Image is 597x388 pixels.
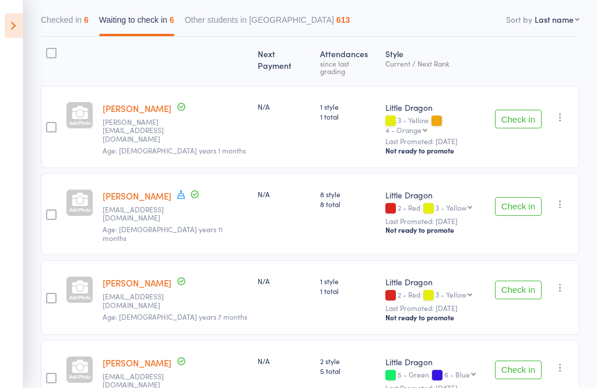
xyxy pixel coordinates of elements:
[495,197,542,216] button: Check in
[320,111,376,121] span: 1 total
[495,361,542,379] button: Check in
[385,204,486,214] div: 2 - Red
[99,9,174,36] button: Waiting to check in6
[41,9,89,36] button: Checked in6
[103,190,171,202] a: [PERSON_NAME]
[84,15,89,25] div: 6
[320,60,376,75] div: since last grading
[320,366,376,376] span: 5 total
[444,370,470,378] div: 6 - Blue
[385,291,486,300] div: 2 - Red
[320,199,376,209] span: 8 total
[170,15,174,25] div: 6
[185,9,350,36] button: Other students in [GEOGRAPHIC_DATA]613
[336,15,350,25] div: 613
[103,145,246,155] span: Age: [DEMOGRAPHIC_DATA] years 1 months
[385,189,486,201] div: Little Dragon
[258,189,311,199] div: N/A
[495,281,542,299] button: Check in
[385,217,486,225] small: Last Promoted: [DATE]
[320,189,376,199] span: 8 style
[103,118,178,143] small: rini.mowson@gmail.com
[436,204,466,211] div: 3 - Yellow
[385,102,486,113] div: Little Dragon
[258,356,311,366] div: N/A
[253,42,315,81] div: Next Payment
[385,225,486,235] div: Not ready to promote
[385,60,486,67] div: Current / Next Rank
[315,42,381,81] div: Atten­dances
[381,42,490,81] div: Style
[385,370,486,380] div: 5 - Green
[385,304,486,312] small: Last Promoted: [DATE]
[258,102,311,111] div: N/A
[320,286,376,296] span: 1 total
[103,102,171,114] a: [PERSON_NAME]
[385,126,422,134] div: 4 - Orange
[320,276,376,286] span: 1 style
[385,116,486,134] div: 3 - Yellow
[506,13,532,25] label: Sort by
[103,356,171,369] a: [PERSON_NAME]
[436,291,466,298] div: 3 - Yellow
[103,205,178,222] small: felicity.mursell@gmail.com
[258,276,311,286] div: N/A
[320,102,376,111] span: 1 style
[103,292,178,309] small: dmom2008@hotmail.com
[535,13,574,25] div: Last name
[385,313,486,322] div: Not ready to promote
[320,356,376,366] span: 2 style
[103,277,171,289] a: [PERSON_NAME]
[103,312,247,321] span: Age: [DEMOGRAPHIC_DATA] years 7 months
[385,356,486,368] div: Little Dragon
[385,146,486,155] div: Not ready to promote
[103,224,223,242] span: Age: [DEMOGRAPHIC_DATA] years 11 months
[385,137,486,145] small: Last Promoted: [DATE]
[495,110,542,128] button: Check in
[385,276,486,288] div: Little Dragon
